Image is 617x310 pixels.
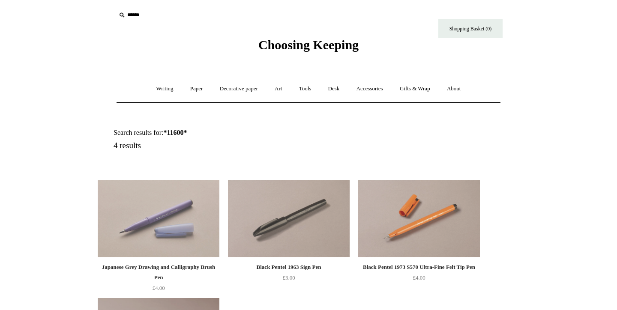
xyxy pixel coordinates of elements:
[320,77,347,100] a: Desk
[152,285,165,291] span: £4.00
[98,262,219,297] a: Japanese Grey Drawing and Calligraphy Brush Pen £4.00
[267,77,290,100] a: Art
[258,38,359,52] span: Choosing Keeping
[282,274,295,281] span: £3.00
[149,77,181,100] a: Writing
[349,77,391,100] a: Accessories
[413,274,425,281] span: £4.00
[183,77,211,100] a: Paper
[100,262,217,283] div: Japanese Grey Drawing and Calligraphy Brush Pen
[228,180,350,257] a: Black Pentel 1963 Sign Pen Black Pentel 1963 Sign Pen
[98,180,219,257] a: Japanese Grey Drawing and Calligraphy Brush Pen Japanese Grey Drawing and Calligraphy Brush Pen
[360,262,478,272] div: Black Pentel 1973 S570 Ultra-Fine Felt Tip Pen
[358,180,480,257] img: Black Pentel 1973 S570 Ultra-Fine Felt Tip Pen
[439,77,469,100] a: About
[114,141,318,151] h5: 4 results
[258,45,359,51] a: Choosing Keeping
[228,180,350,257] img: Black Pentel 1963 Sign Pen
[230,262,347,272] div: Black Pentel 1963 Sign Pen
[392,77,438,100] a: Gifts & Wrap
[291,77,319,100] a: Tools
[358,262,480,297] a: Black Pentel 1973 S570 Ultra-Fine Felt Tip Pen £4.00
[228,262,350,297] a: Black Pentel 1963 Sign Pen £3.00
[98,180,219,257] img: Japanese Grey Drawing and Calligraphy Brush Pen
[114,128,318,137] h1: Search results for:
[212,77,266,100] a: Decorative paper
[438,19,503,38] a: Shopping Basket (0)
[358,180,480,257] a: Black Pentel 1973 S570 Ultra-Fine Felt Tip Pen Black Pentel 1973 S570 Ultra-Fine Felt Tip Pen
